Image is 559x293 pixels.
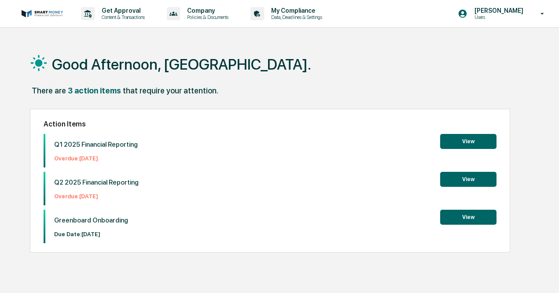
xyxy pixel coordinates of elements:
[467,14,528,20] p: Users
[440,134,496,149] button: View
[440,212,496,221] a: View
[95,7,149,14] p: Get Approval
[180,14,233,20] p: Policies & Documents
[264,14,327,20] p: Data, Deadlines & Settings
[440,172,496,187] button: View
[54,231,128,237] p: Due Date: [DATE]
[467,7,528,14] p: [PERSON_NAME]
[264,7,327,14] p: My Compliance
[54,141,138,148] p: Q1 2025 Financial Reporting
[44,120,496,128] h2: Action Items
[95,14,149,20] p: Content & Transactions
[180,7,233,14] p: Company
[123,86,218,95] div: that require your attention.
[54,193,139,200] p: Overdue: [DATE]
[52,56,311,73] h1: Good Afternoon, [GEOGRAPHIC_DATA].
[440,174,496,183] a: View
[54,216,128,224] p: Greenboard Onboarding
[440,137,496,145] a: View
[54,155,138,162] p: Overdue: [DATE]
[21,10,63,18] img: logo
[440,210,496,225] button: View
[32,86,66,95] div: There are
[54,178,139,186] p: Q2 2025 Financial Reporting
[68,86,121,95] div: 3 action items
